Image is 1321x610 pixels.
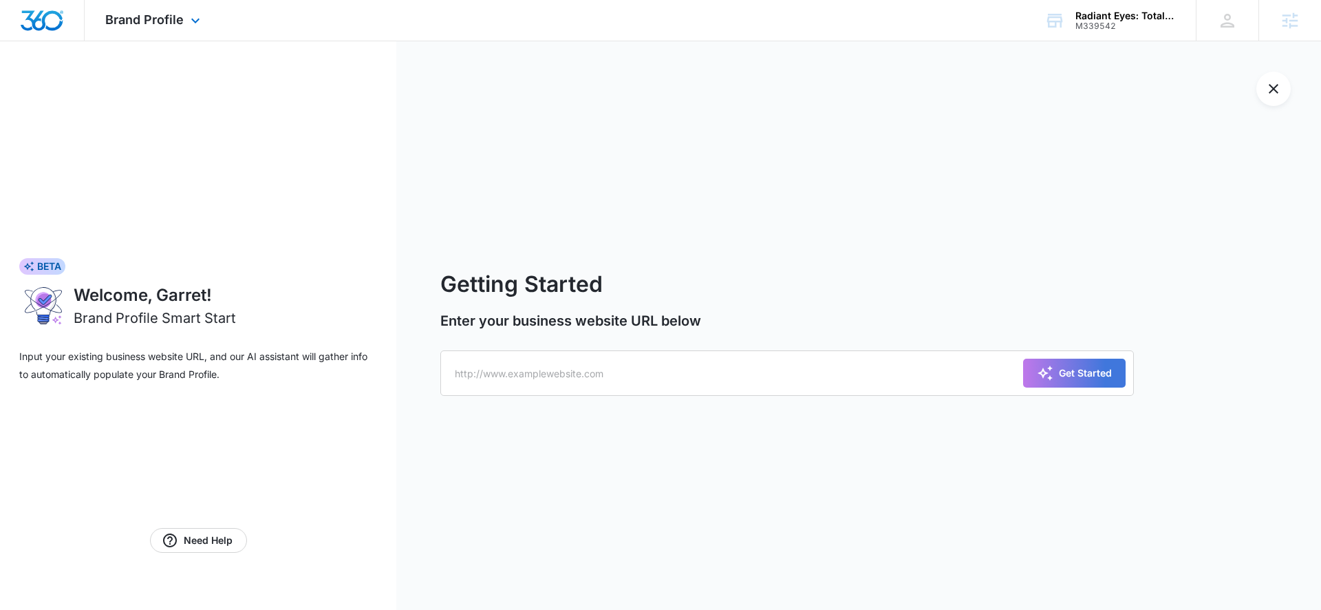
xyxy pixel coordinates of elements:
h2: Brand Profile Smart Start [74,308,236,328]
span: Brand Profile [105,12,184,27]
div: Get Started [1037,365,1112,381]
input: http://www.examplewebsite.com [440,350,1134,396]
div: account name [1075,10,1176,21]
button: Get Started [1023,359,1126,388]
button: Exit Smart Start Wizard [1256,72,1291,106]
p: Input your existing business website URL, and our AI assistant will gather info to automatically ... [19,348,377,383]
h2: Getting Started [440,268,1134,301]
div: account id [1075,21,1176,31]
h1: Welcome, Garret! [74,283,377,308]
div: BETA [19,258,65,275]
img: ai-brand-profile [19,283,68,328]
a: Need Help [150,528,247,553]
p: Enter your business website URL below [440,311,1134,331]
